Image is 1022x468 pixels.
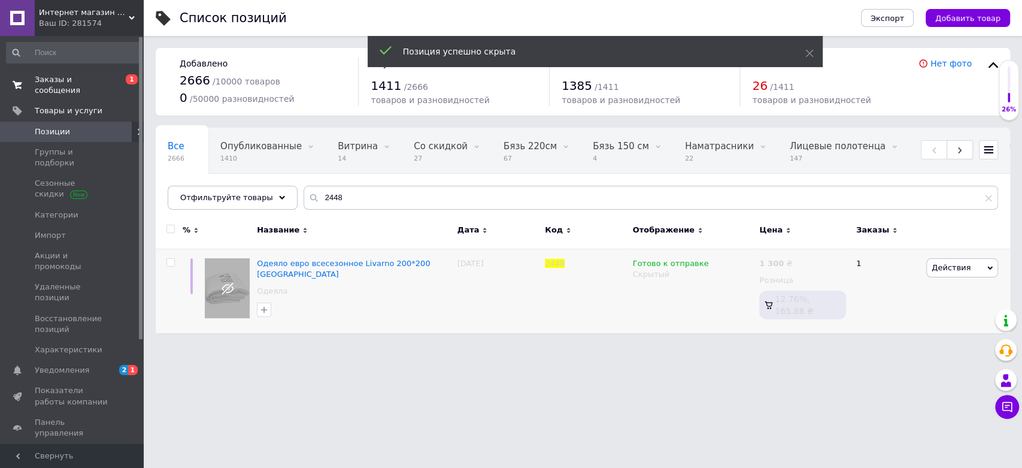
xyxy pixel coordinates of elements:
span: Уведомления [35,365,89,376]
span: 1 [128,365,138,375]
span: Бязь 220см [504,141,557,152]
span: товаров и разновидностей [752,95,871,105]
span: 26 [752,78,767,93]
span: 12.76%, 165.88 ₴ [775,294,813,316]
span: Товары и услуги [35,105,102,116]
span: Банные полотенца [168,186,257,197]
span: 4 [593,154,649,163]
span: Добавить товар [935,14,1000,23]
span: Панель управления [35,417,111,439]
span: / 1411 [770,82,794,92]
button: Чат с покупателем [995,395,1019,419]
span: товаров и разновидностей [371,95,489,105]
span: 67 [504,154,557,163]
span: Показатели работы компании [35,385,111,407]
span: / 50000 разновидностей [190,94,295,104]
span: 147 [790,154,885,163]
span: / 2666 [404,82,428,92]
span: 2448 [545,259,565,268]
span: 1385 [562,78,592,93]
span: / 1411 [595,82,618,92]
a: Одеяла [257,286,287,297]
a: Одеяло евро всесезонное Livarno 200*200 [GEOGRAPHIC_DATA] [257,259,430,279]
span: Готово к отправке [633,259,709,271]
button: Экспорт [861,9,914,27]
span: 2 [119,365,129,375]
span: Группы и подборки [35,147,111,168]
span: Сезонные скидки [35,178,111,200]
span: Позиции [35,126,70,137]
span: 1 [126,74,138,84]
span: Витрина [338,141,378,152]
span: Заказы [856,225,889,235]
span: Наматрасники [685,141,754,152]
span: 1410 [220,154,302,163]
span: 27 [414,154,468,163]
div: Розница [759,275,846,286]
span: Восстановление позиций [35,313,111,335]
span: Заказы и сообщения [35,74,111,96]
span: 14 [338,154,378,163]
input: Поиск по названию позиции, артикулу и поисковым запросам [304,186,998,210]
b: 1 300 [759,259,784,268]
div: Скрытый [633,269,754,280]
span: Цена [759,225,783,235]
div: 1 [849,249,923,333]
span: 2666 [168,154,184,163]
span: Код [545,225,563,235]
input: Поиск [6,42,141,64]
span: 2666 [180,73,210,87]
span: Акции и промокоды [35,250,111,272]
span: % [183,225,190,235]
div: Список позиций [180,12,287,25]
div: Позиция успешно скрыта [403,46,775,58]
div: [DATE] [454,249,542,333]
span: Удаленные позиции [35,282,111,303]
button: Добавить товар [926,9,1010,27]
span: Добавлено [180,59,228,68]
div: 26% [999,105,1018,114]
div: Ваш ID: 281574 [39,18,144,29]
div: ₴ [759,258,792,269]
span: Отфильтруйте товары [180,193,273,202]
span: Опубликованные [220,141,302,152]
span: Интернет магазин тканин "Улюблена Постіль" [39,7,129,18]
span: Лицевые полотенца [790,141,885,152]
a: Нет фото [930,59,972,68]
span: Экспорт [871,14,904,23]
span: / 10000 товаров [213,77,280,86]
span: Название [257,225,299,235]
span: Импорт [35,230,66,241]
span: Все [168,141,184,152]
img: Одеяло евро всесезонное Livarno 200*200 Германия [205,258,250,318]
span: 1411 [371,78,401,93]
span: товаров и разновидностей [562,95,680,105]
span: Со скидкой [414,141,468,152]
span: Дата [457,225,480,235]
span: 0 [180,90,187,105]
span: 22 [685,154,754,163]
span: Отображение [633,225,695,235]
span: Категории [35,210,78,221]
span: Бязь 150 см [593,141,649,152]
span: Характеристики [35,345,102,355]
span: Действия [932,263,971,272]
